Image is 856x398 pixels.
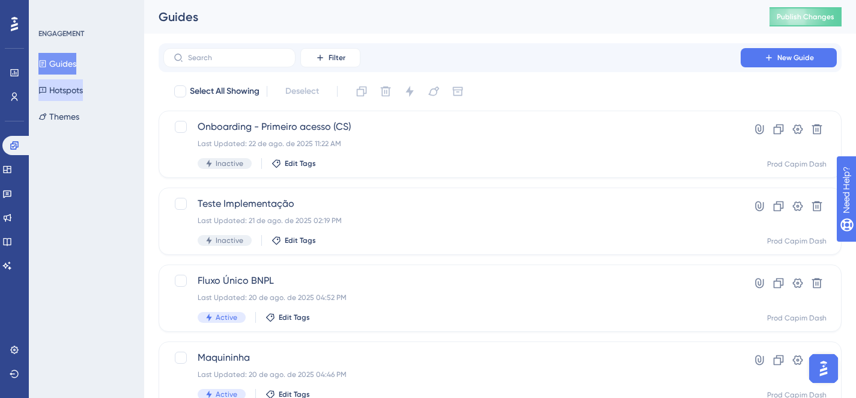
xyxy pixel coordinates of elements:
[198,120,706,134] span: Onboarding - Primeiro acesso (CS)
[198,216,706,225] div: Last Updated: 21 de ago. de 2025 02:19 PM
[767,236,827,246] div: Prod Capim Dash
[38,53,76,75] button: Guides
[198,197,706,211] span: Teste Implementação
[28,3,75,17] span: Need Help?
[777,12,834,22] span: Publish Changes
[216,313,237,322] span: Active
[198,139,706,148] div: Last Updated: 22 de ago. de 2025 11:22 AM
[198,370,706,379] div: Last Updated: 20 de ago. de 2025 04:46 PM
[38,106,79,127] button: Themes
[38,29,84,38] div: ENGAGEMENT
[198,351,706,365] span: Maquininha
[285,159,316,168] span: Edit Tags
[769,7,842,26] button: Publish Changes
[216,236,243,245] span: Inactive
[266,313,310,322] button: Edit Tags
[777,53,814,63] span: New Guide
[329,53,345,63] span: Filter
[216,159,243,168] span: Inactive
[300,48,360,67] button: Filter
[198,293,706,302] div: Last Updated: 20 de ago. de 2025 04:52 PM
[159,8,739,25] div: Guides
[38,79,83,101] button: Hotspots
[190,84,260,99] span: Select All Showing
[275,81,330,102] button: Deselect
[767,159,827,169] div: Prod Capim Dash
[767,313,827,323] div: Prod Capim Dash
[188,54,285,62] input: Search
[285,84,319,99] span: Deselect
[741,48,837,67] button: New Guide
[198,274,706,288] span: Fluxo Único BNPL
[272,236,316,245] button: Edit Tags
[272,159,316,168] button: Edit Tags
[806,351,842,387] iframe: UserGuiding AI Assistant Launcher
[285,236,316,245] span: Edit Tags
[279,313,310,322] span: Edit Tags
